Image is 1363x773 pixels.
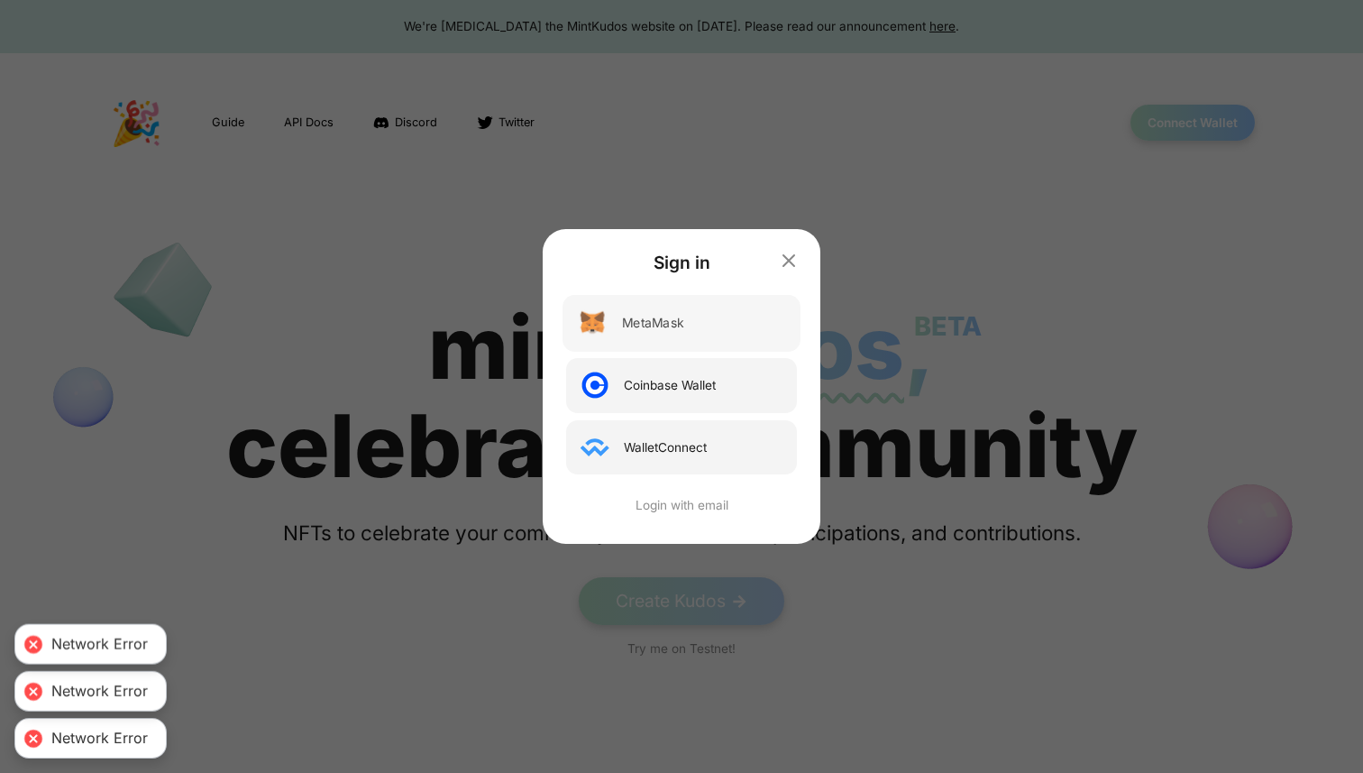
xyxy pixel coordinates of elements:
button: Login with email [566,496,797,514]
button: Coinbase Wallet [566,358,797,413]
div: Coinbase Wallet [624,376,716,394]
div: MetaMask [622,314,683,333]
button: MetaMask [563,295,800,352]
div: WalletConnect [624,438,707,456]
button: WalletConnect [566,420,797,475]
div: Sign in [566,250,797,276]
